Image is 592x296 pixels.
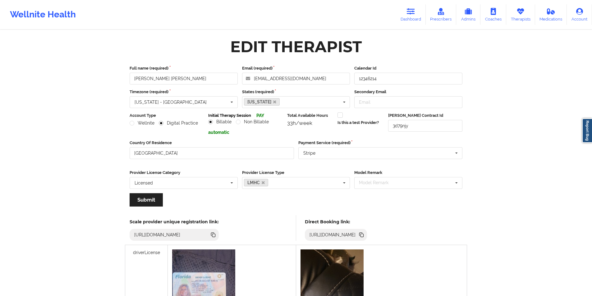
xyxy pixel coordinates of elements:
label: Provider License Type [242,170,350,176]
label: [PERSON_NAME] Contract Id [388,112,462,119]
label: Initial Therapy Session [208,112,251,119]
div: Model Remark [357,179,397,186]
div: [US_STATE] - [GEOGRAPHIC_DATA] [135,100,207,104]
div: [URL][DOMAIN_NAME] [132,232,183,238]
label: Secondary Email [354,89,462,95]
input: Calendar Id [354,73,462,84]
label: Timezone (required) [130,89,238,95]
p: automatic [208,129,282,135]
p: PAY [256,112,264,119]
label: Email (required) [242,65,350,71]
div: Licensed [135,181,153,185]
button: Submit [130,193,163,207]
h5: Direct Booking link: [305,219,367,225]
label: States (required) [242,89,350,95]
label: Non Billable [236,119,269,125]
a: [US_STATE] [244,98,280,106]
input: Full name [130,73,238,84]
div: Stripe [303,151,315,155]
label: Billable [208,119,232,125]
input: Email [354,96,462,108]
a: Prescribers [426,4,457,25]
label: Model Remark [354,170,462,176]
div: [URL][DOMAIN_NAME] [307,232,358,238]
a: Account [567,4,592,25]
label: Wellnite [130,121,154,126]
a: Admins [456,4,480,25]
a: Therapists [506,4,535,25]
a: Coaches [480,4,506,25]
div: 33h/week [287,120,333,126]
label: Account Type [130,112,204,119]
label: Calendar Id [354,65,462,71]
input: Email address [242,73,350,84]
label: Full name (required) [130,65,238,71]
div: Edit Therapist [230,37,362,57]
label: Total Available Hours [287,112,333,119]
a: LMHC [244,179,268,186]
a: Dashboard [396,4,426,25]
h5: Scale provider unique registration link: [130,219,219,225]
input: Deel Contract Id [388,120,462,132]
label: Provider License Category [130,170,238,176]
label: Country Of Residence [130,140,294,146]
label: Payment Service (required) [298,140,463,146]
label: Is this a test Provider? [337,120,379,126]
a: Report Bug [582,118,592,143]
label: Digital Practice [159,121,198,126]
a: Medications [535,4,567,25]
